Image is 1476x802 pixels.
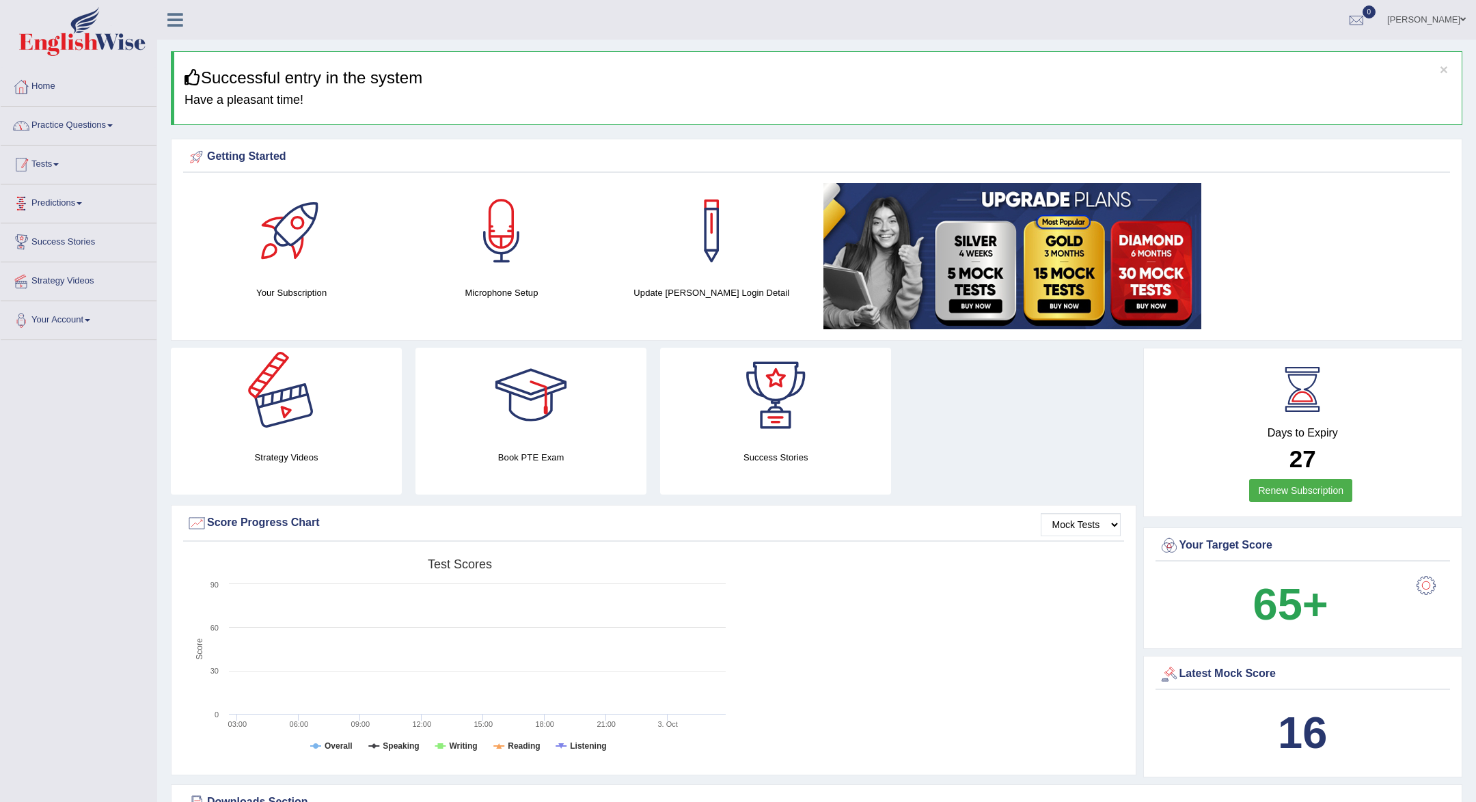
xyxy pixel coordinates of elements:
[290,720,309,728] text: 06:00
[403,286,599,300] h4: Microphone Setup
[325,741,353,751] tspan: Overall
[428,557,492,571] tspan: Test scores
[210,581,219,589] text: 90
[1,184,156,219] a: Predictions
[1253,579,1328,629] b: 65+
[1440,62,1448,77] button: ×
[1,146,156,180] a: Tests
[187,147,1447,167] div: Getting Started
[660,450,891,465] h4: Success Stories
[210,667,219,675] text: 30
[193,286,389,300] h4: Your Subscription
[1278,708,1327,758] b: 16
[474,720,493,728] text: 15:00
[1,262,156,296] a: Strategy Videos
[1289,445,1316,472] b: 27
[1,68,156,102] a: Home
[1,301,156,335] a: Your Account
[1159,427,1447,439] h4: Days to Expiry
[1,223,156,258] a: Success Stories
[210,624,219,632] text: 60
[184,69,1451,87] h3: Successful entry in the system
[187,513,1121,534] div: Score Progress Chart
[535,720,554,728] text: 18:00
[570,741,606,751] tspan: Listening
[1159,536,1447,556] div: Your Target Score
[184,94,1451,107] h4: Have a pleasant time!
[413,720,432,728] text: 12:00
[171,450,402,465] h4: Strategy Videos
[508,741,540,751] tspan: Reading
[1159,664,1447,685] div: Latest Mock Score
[1363,5,1376,18] span: 0
[415,450,646,465] h4: Book PTE Exam
[383,741,419,751] tspan: Speaking
[228,720,247,728] text: 03:00
[658,720,678,728] tspan: 3. Oct
[614,286,810,300] h4: Update [PERSON_NAME] Login Detail
[1249,479,1352,502] a: Renew Subscription
[1,107,156,141] a: Practice Questions
[351,720,370,728] text: 09:00
[449,741,477,751] tspan: Writing
[823,183,1201,329] img: small5.jpg
[215,710,219,719] text: 0
[597,720,616,728] text: 21:00
[195,638,204,660] tspan: Score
